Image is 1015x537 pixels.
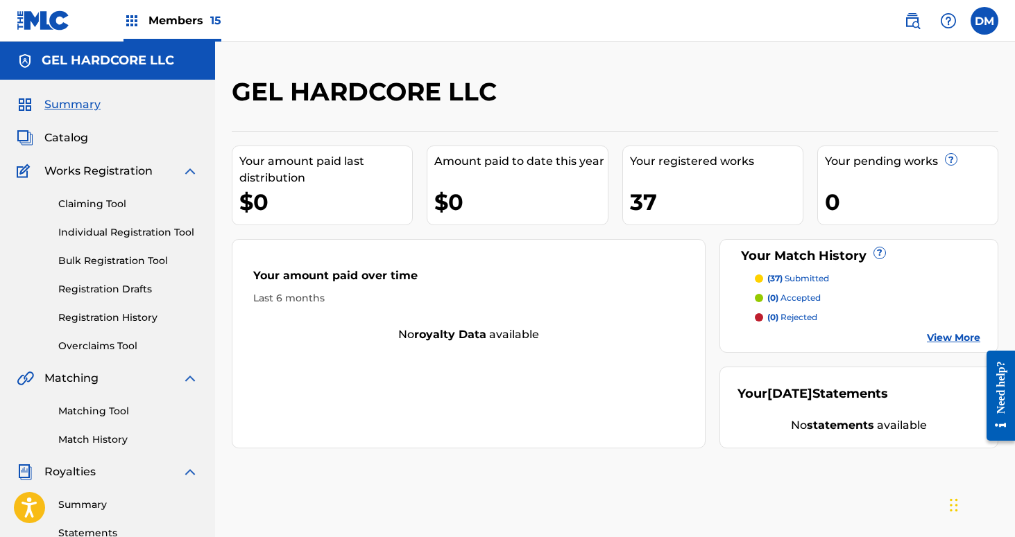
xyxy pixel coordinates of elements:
strong: statements [807,419,874,432]
img: search [904,12,921,29]
span: Matching [44,370,99,387]
span: (37) [767,273,783,283]
a: Registration History [58,310,198,325]
img: MLC Logo [17,10,70,30]
h5: GEL HARDCORE LLC [42,53,174,69]
a: Claiming Tool [58,197,198,211]
p: rejected [767,311,817,324]
a: Public Search [898,7,926,35]
span: (0) [767,312,778,322]
h2: GEL HARDCORE LLC [232,76,504,107]
img: Summary [17,96,33,113]
a: SummarySummary [17,96,101,113]
div: Drag [950,484,958,526]
p: accepted [767,292,821,304]
a: CatalogCatalog [17,130,88,146]
a: View More [927,331,980,345]
img: Accounts [17,53,33,69]
div: User Menu [971,7,998,35]
div: Your pending works [825,153,998,170]
div: Last 6 months [253,291,684,306]
iframe: Chat Widget [946,470,1015,537]
span: Members [148,12,221,28]
iframe: Resource Center [976,340,1015,452]
div: Your Match History [737,247,980,265]
img: Top Rightsholders [123,12,140,29]
img: help [940,12,957,29]
strong: royalty data [414,328,486,341]
div: No available [232,326,705,343]
span: (0) [767,292,778,303]
img: Catalog [17,130,33,146]
img: Royalties [17,464,33,480]
a: (37) submitted [755,272,980,285]
div: No available [737,417,980,434]
p: submitted [767,272,829,285]
img: expand [182,464,198,480]
span: [DATE] [767,386,812,401]
a: Match History [58,432,198,447]
span: Works Registration [44,163,153,179]
a: Overclaims Tool [58,339,198,353]
div: Amount paid to date this year [434,153,607,170]
a: Matching Tool [58,404,198,419]
div: Help [935,7,962,35]
a: (0) rejected [755,311,980,324]
span: Catalog [44,130,88,146]
div: 0 [825,186,998,218]
a: Summary [58,498,198,512]
span: Royalties [44,464,96,480]
img: expand [182,163,198,179]
div: Your registered works [630,153,803,170]
a: Bulk Registration Tool [58,254,198,268]
img: Matching [17,370,34,387]
span: ? [946,154,957,165]
div: $0 [434,186,607,218]
a: (0) accepted [755,292,980,304]
span: Summary [44,96,101,113]
a: Individual Registration Tool [58,225,198,240]
div: Your amount paid last distribution [239,153,412,186]
span: 15 [210,14,221,27]
div: 37 [630,186,803,218]
img: expand [182,370,198,387]
span: ? [874,247,885,258]
a: Registration Drafts [58,282,198,297]
img: Works Registration [17,163,35,179]
div: Your Statements [737,385,888,403]
div: $0 [239,186,412,218]
div: Your amount paid over time [253,267,684,291]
